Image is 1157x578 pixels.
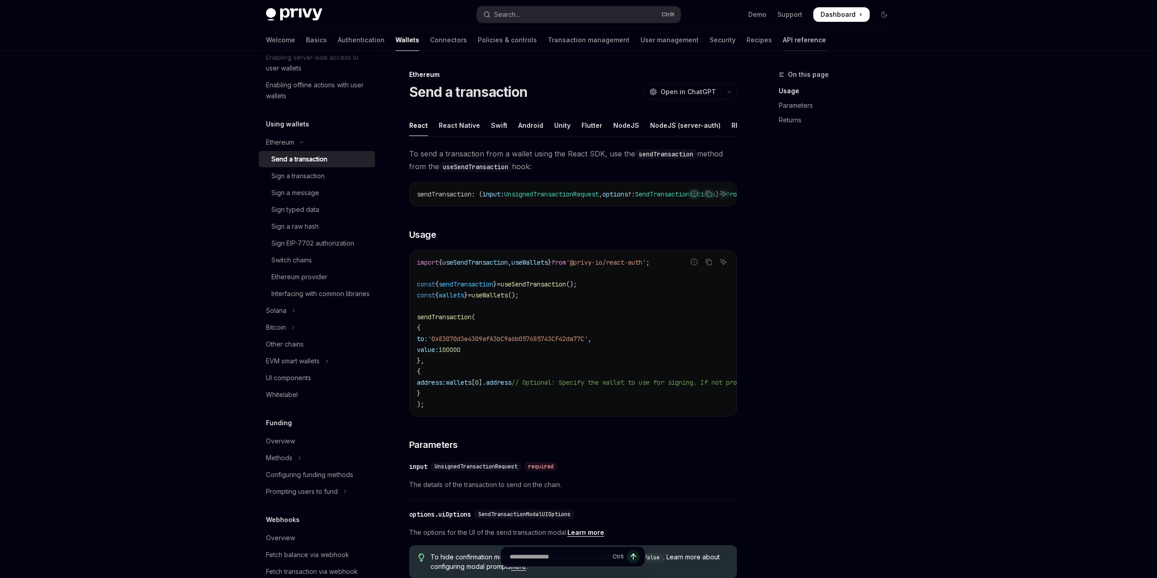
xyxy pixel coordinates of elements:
a: Demo [748,10,766,19]
span: 0 [475,378,479,387]
span: Usage [409,228,436,241]
div: EVM smart wallets [266,356,320,367]
code: useSendTransaction [439,162,512,172]
div: NodeJS [613,115,639,136]
span: ( [471,313,475,321]
span: ]. [479,378,486,387]
span: = [497,280,501,288]
div: UI components [266,372,311,383]
a: Send a transaction [259,151,375,167]
span: , [588,335,591,343]
span: Open in ChatGPT [661,87,716,96]
a: Parameters [779,98,899,113]
span: { [417,367,421,376]
button: Toggle Methods section [259,450,375,466]
button: Report incorrect code [688,188,700,200]
span: } [548,258,551,266]
span: input [482,190,501,198]
span: Ctrl K [661,11,675,18]
span: 100000 [439,346,461,354]
span: { [439,258,442,266]
span: SendTransactionOptions [635,190,715,198]
span: The options for the UI of the send transaction modal. . [409,527,737,538]
span: UnsignedTransactionRequest [435,463,517,470]
a: Interfacing with common libraries [259,286,375,302]
div: Other chains [266,339,304,350]
span: useWallets [511,258,548,266]
div: Flutter [581,115,602,136]
span: : [501,190,504,198]
span: { [435,280,439,288]
div: React [409,115,428,136]
span: const [417,291,435,299]
span: to: [417,335,428,343]
a: Returns [779,113,899,127]
button: Toggle Bitcoin section [259,319,375,336]
a: Whitelabel [259,387,375,403]
button: Copy the contents from the code block [703,256,715,268]
a: Learn more [567,528,604,537]
a: Dashboard [813,7,870,22]
span: , [508,258,511,266]
span: sendTransaction [439,280,493,288]
div: Whitelabel [266,389,298,400]
span: : ( [471,190,482,198]
div: Android [518,115,543,136]
a: Sign a message [259,185,375,201]
span: Dashboard [821,10,856,19]
span: On this page [788,69,829,80]
a: Security [710,29,736,51]
div: Enabling offline actions with user wallets [266,80,370,101]
div: Solana [266,305,286,316]
div: Sign EIP-7702 authorization [271,238,354,249]
div: Sign a message [271,187,319,198]
div: Switch chains [271,255,312,266]
button: Toggle Solana section [259,302,375,319]
div: React Native [439,115,480,136]
button: Ask AI [717,256,729,268]
a: Configuring funding methods [259,467,375,483]
div: Ethereum [409,70,737,79]
a: UI components [259,370,375,386]
span: (); [566,280,577,288]
div: Configuring funding methods [266,469,353,480]
div: Search... [494,9,520,20]
div: input [409,462,427,471]
a: Sign a raw hash [259,218,375,235]
span: SendTransactionModalUIOptions [478,511,571,518]
div: Overview [266,436,295,447]
span: { [417,324,421,332]
span: UnsignedTransactionRequest [504,190,599,198]
div: Send a transaction [271,154,327,165]
span: import [417,258,439,266]
span: ?: [628,190,635,198]
a: Other chains [259,336,375,352]
span: { [435,291,439,299]
button: Open search [477,6,681,23]
a: Wallets [396,29,419,51]
div: required [525,462,557,471]
span: sendTransaction [417,313,471,321]
a: Sign a transaction [259,168,375,184]
span: from [551,258,566,266]
div: Fetch transaction via webhook [266,566,358,577]
a: Authentication [338,29,385,51]
button: Ask AI [717,188,729,200]
code: sendTransaction [635,149,697,159]
div: Prompting users to fund [266,486,338,497]
span: useWallets [471,291,508,299]
span: Parameters [409,438,458,451]
div: Sign a raw hash [271,221,319,232]
span: } [464,291,468,299]
button: Toggle Ethereum section [259,134,375,151]
input: Ask a question... [510,547,609,567]
span: '0xE3070d3e4309afA3bC9a6b057685743CF42da77C' [428,335,588,343]
span: , [599,190,602,198]
span: address: [417,378,446,387]
div: options.uiOptions [409,510,471,519]
a: Support [777,10,802,19]
span: (); [508,291,519,299]
a: Sign EIP-7702 authorization [259,235,375,251]
span: '@privy-io/react-auth' [566,258,646,266]
a: Overview [259,530,375,546]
